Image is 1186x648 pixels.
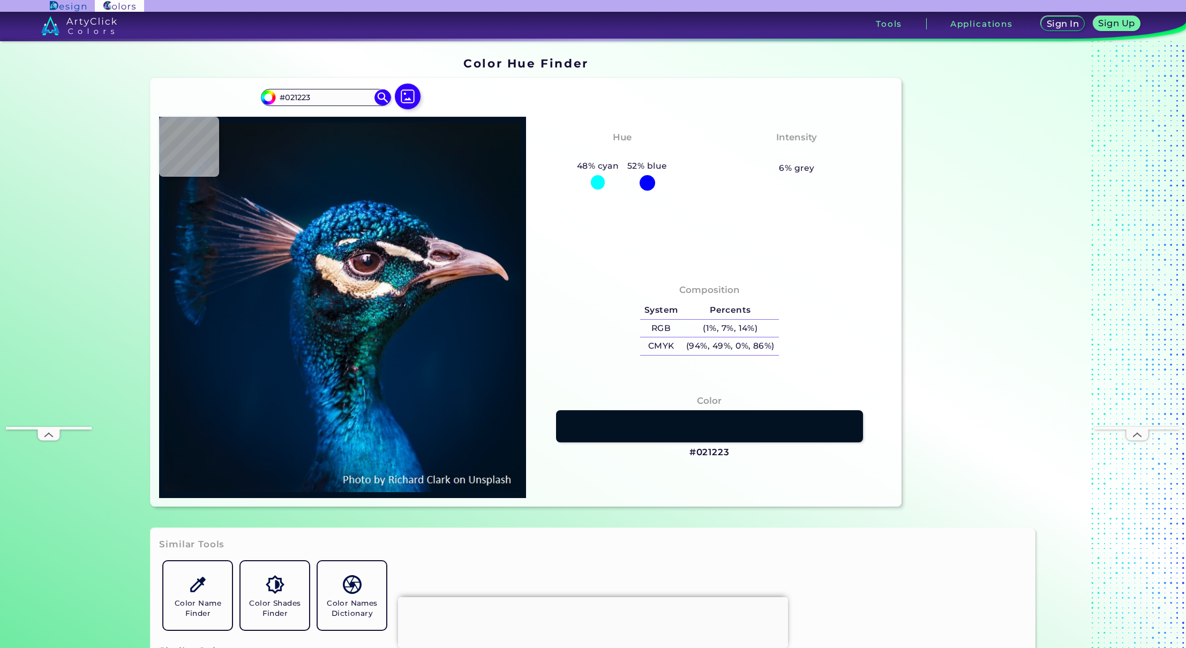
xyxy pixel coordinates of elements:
[1099,19,1135,28] h5: Sign Up
[159,538,224,551] h3: Similar Tools
[682,302,778,319] h5: Percents
[950,20,1013,28] h3: Applications
[1042,17,1084,31] a: Sign In
[776,130,817,145] h4: Intensity
[640,337,682,355] h5: CMYK
[876,20,902,28] h3: Tools
[779,161,814,175] h5: 6% grey
[613,130,632,145] h4: Hue
[682,320,778,337] h5: (1%, 7%, 14%)
[168,598,228,619] h5: Color Name Finder
[591,147,652,160] h3: Cyan-Blue
[189,575,207,594] img: icon_color_name_finder.svg
[1047,20,1078,28] h5: Sign In
[1094,106,1180,427] iframe: Advertisement
[463,55,588,71] h1: Color Hue Finder
[697,393,722,409] h4: Color
[623,159,671,173] h5: 52% blue
[573,159,623,173] h5: 48% cyan
[398,597,788,645] iframe: Advertisement
[640,320,682,337] h5: RGB
[313,557,391,634] a: Color Names Dictionary
[679,282,740,298] h4: Composition
[374,89,391,106] img: icon search
[266,575,284,594] img: icon_color_shades.svg
[236,557,313,634] a: Color Shades Finder
[1094,17,1139,31] a: Sign Up
[164,122,521,493] img: img_pavlin.jpg
[245,598,305,619] h5: Color Shades Finder
[276,90,376,104] input: type color..
[774,147,820,160] h3: Vibrant
[640,302,682,319] h5: System
[689,446,730,459] h3: #021223
[159,557,236,634] a: Color Name Finder
[395,84,421,109] img: icon picture
[6,106,92,427] iframe: Advertisement
[322,598,382,619] h5: Color Names Dictionary
[41,16,117,35] img: logo_artyclick_colors_white.svg
[50,1,86,11] img: ArtyClick Design logo
[682,337,778,355] h5: (94%, 49%, 0%, 86%)
[343,575,362,594] img: icon_color_names_dictionary.svg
